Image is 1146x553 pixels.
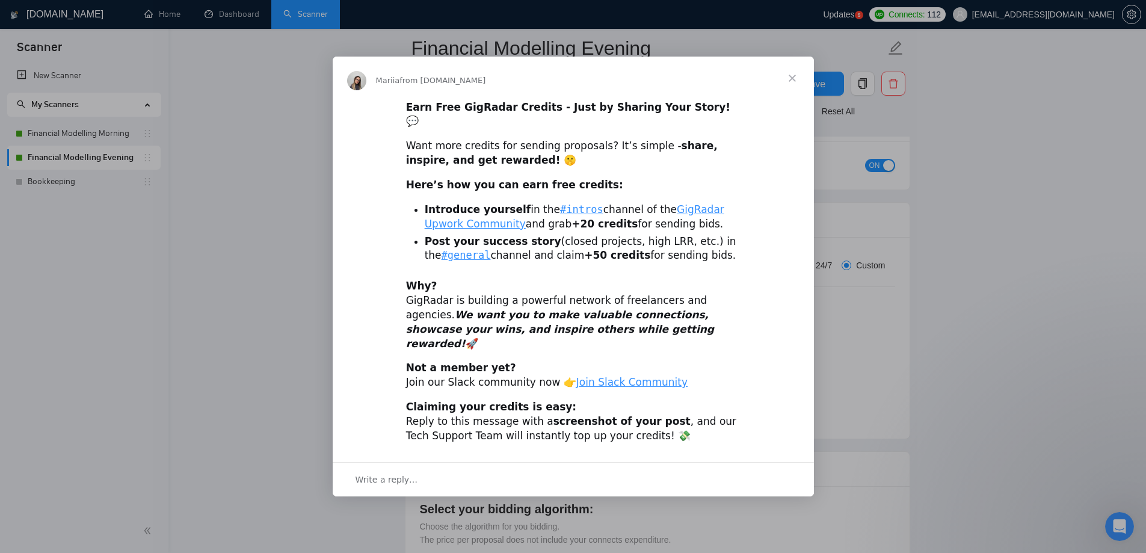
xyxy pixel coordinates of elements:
div: GigRadar is building a powerful network of freelancers and agencies. 🚀 [406,279,741,351]
a: #intros [560,203,603,215]
b: Post your success story [425,235,561,247]
span: Close [771,57,814,100]
b: Not a member yet? [406,362,516,374]
b: +50 credits [584,249,650,261]
b: Claiming your credits is easy: [406,401,577,413]
div: Join our Slack community now 👉 [406,361,741,390]
li: in the channel of the and grab for sending bids. [425,203,741,232]
div: 💬 [406,100,741,129]
div: Open conversation and reply [333,462,814,496]
a: #general [442,249,491,261]
div: Reply to this message with a , and our Tech Support Team will instantly top up your credits! 💸 [406,400,741,443]
b: Here’s how you can earn free credits: [406,179,623,191]
span: from [DOMAIN_NAME] [399,76,485,85]
b: screenshot of your post [553,415,691,427]
b: Why? [406,280,437,292]
b: Introduce yourself [425,203,531,215]
a: Join Slack Community [576,376,688,388]
img: Profile image for Mariia [347,71,366,90]
div: Want more credits for sending proposals? It’s simple - [406,139,741,168]
li: (closed projects, high LRR, etc.) in the channel and claim for sending bids. [425,235,741,264]
span: Mariia [376,76,400,85]
span: Write a reply… [356,472,418,487]
i: We want you to make valuable connections, showcase your wins, and inspire others while getting re... [406,309,714,350]
b: +20 credits [571,218,638,230]
b: Earn Free GigRadar Credits - Just by Sharing Your Story! [406,101,730,113]
a: GigRadar Upwork Community [425,203,724,230]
